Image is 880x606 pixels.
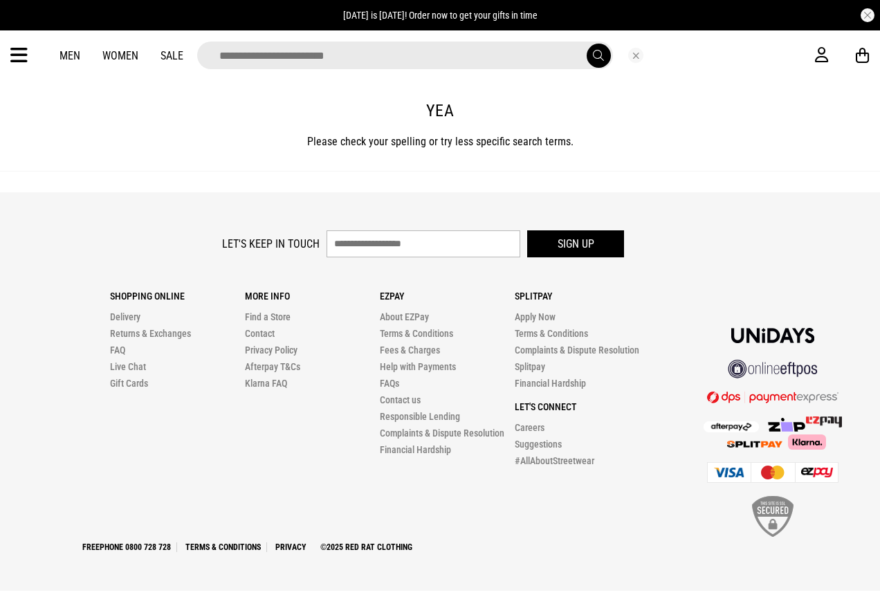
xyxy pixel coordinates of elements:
h1: yea [11,100,869,122]
a: Careers [515,422,544,433]
a: Terms & Conditions [515,328,588,339]
a: ©2025 Red Rat Clothing [315,542,418,552]
a: Privacy [270,542,312,552]
a: #AllAboutStreetwear [515,455,594,466]
a: Contact [245,328,275,339]
img: Cards [707,462,838,483]
img: Unidays [731,328,814,343]
a: Freephone 0800 728 728 [77,542,177,552]
a: Help with Payments [380,361,456,372]
a: Apply Now [515,311,556,322]
a: Delivery [110,311,140,322]
a: Men [59,49,80,62]
img: online eftpos [728,360,818,378]
a: Complaints & Dispute Resolution [380,428,504,439]
a: FAQs [380,378,399,389]
a: Klarna FAQ [245,378,287,389]
a: Financial Hardship [380,444,451,455]
img: Splitpay [727,441,782,448]
img: Klarna [782,434,826,450]
img: DPS [707,391,838,403]
a: Terms & Conditions [180,542,267,552]
h4: Please check your spelling or try less specific search terms. [11,134,869,150]
a: Contact us [380,394,421,405]
a: Terms & Conditions [380,328,453,339]
a: Privacy Policy [245,345,297,356]
a: Splitpay [515,361,545,372]
p: Shopping Online [110,291,245,302]
span: [DATE] is [DATE]! Order now to get your gifts in time [343,10,538,21]
a: Live Chat [110,361,146,372]
a: Afterpay T&Cs [245,361,300,372]
img: Zip [767,418,806,432]
a: Find a Store [245,311,291,322]
p: Let's Connect [515,401,650,412]
a: Complaints & Dispute Resolution [515,345,639,356]
img: Splitpay [806,416,842,428]
p: Ezpay [380,291,515,302]
a: Financial Hardship [515,378,586,389]
a: Women [102,49,138,62]
button: Close search [628,48,643,63]
a: Fees & Charges [380,345,440,356]
a: Suggestions [515,439,562,450]
a: Gift Cards [110,378,148,389]
label: Let's keep in touch [222,237,320,250]
a: Responsible Lending [380,411,460,422]
img: SSL [752,496,794,537]
p: More Info [245,291,380,302]
a: Returns & Exchanges [110,328,191,339]
a: Sale [161,49,183,62]
img: Afterpay [704,421,759,432]
a: FAQ [110,345,125,356]
button: Sign up [527,230,624,257]
a: About EZPay [380,311,429,322]
p: Splitpay [515,291,650,302]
